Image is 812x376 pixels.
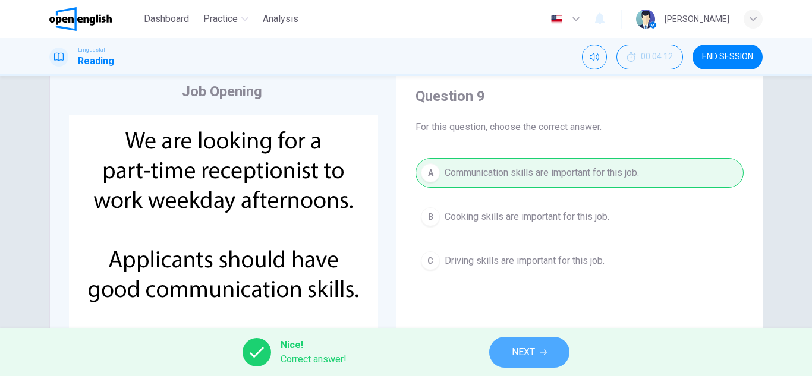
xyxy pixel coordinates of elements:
h4: Question 9 [416,87,744,106]
span: Nice! [281,338,347,352]
span: For this question, choose the correct answer. [416,120,744,134]
span: END SESSION [702,52,753,62]
h1: Reading [78,54,114,68]
h4: Job Opening [182,82,262,101]
img: undefined [69,115,378,343]
button: Dashboard [139,8,194,30]
span: Linguaskill [78,46,107,54]
span: Correct answer! [281,352,347,366]
img: OpenEnglish logo [49,7,112,31]
div: Mute [582,45,607,69]
div: Hide [616,45,683,69]
span: Practice [203,12,238,26]
button: NEXT [489,337,569,368]
span: Analysis [263,12,298,26]
button: 00:04:12 [616,45,683,69]
button: END SESSION [693,45,763,69]
span: 00:04:12 [641,52,673,62]
span: Dashboard [144,12,189,26]
div: [PERSON_NAME] [665,12,729,26]
span: NEXT [512,344,535,361]
img: en [549,15,564,24]
a: OpenEnglish logo [49,7,139,31]
button: Practice [199,8,253,30]
button: Analysis [258,8,303,30]
img: Profile picture [636,10,655,29]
